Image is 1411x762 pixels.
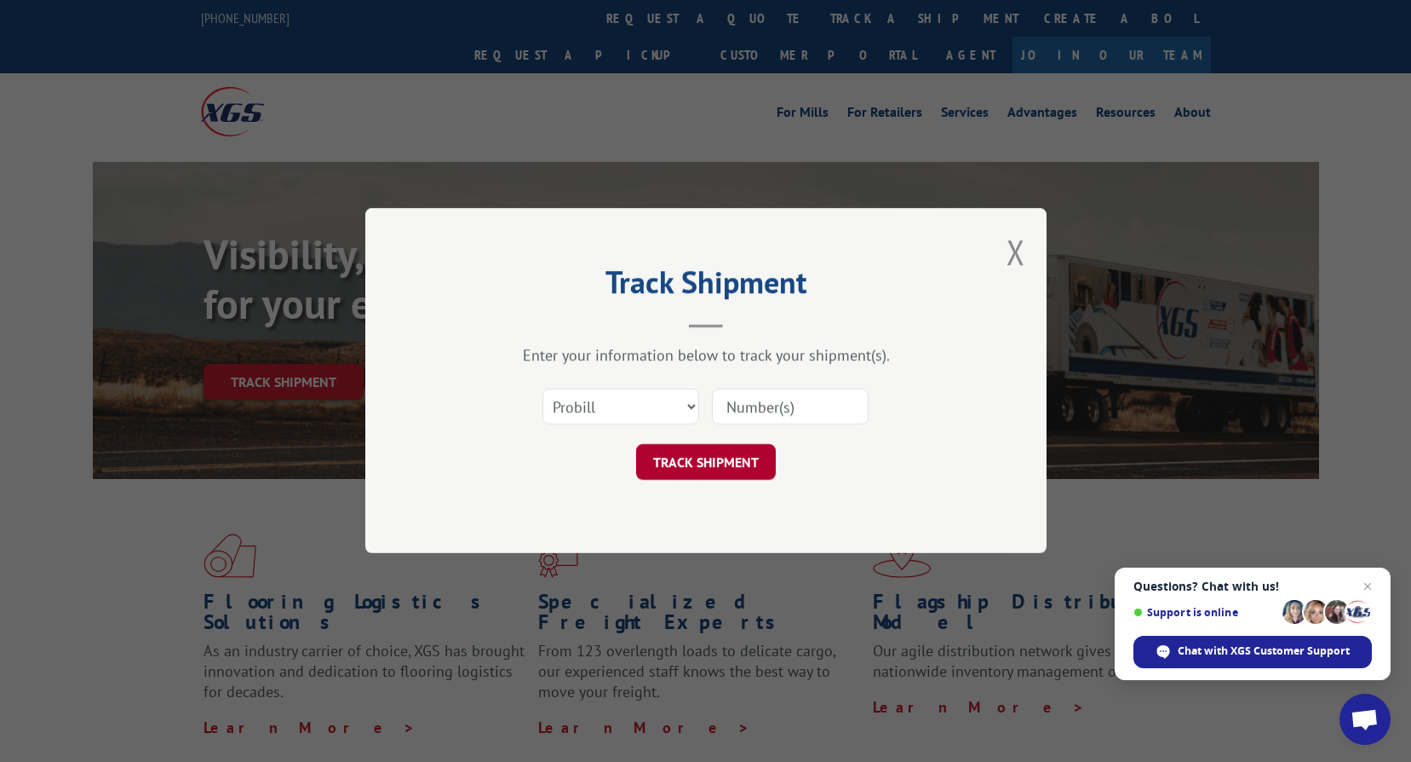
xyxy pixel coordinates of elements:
span: Chat with XGS Customer Support [1178,644,1350,659]
div: Open chat [1339,694,1391,745]
div: Chat with XGS Customer Support [1133,636,1372,668]
span: Close chat [1357,576,1378,597]
input: Number(s) [712,390,869,425]
span: Support is online [1133,606,1276,619]
button: TRACK SHIPMENT [636,445,776,481]
span: Questions? Chat with us! [1133,580,1372,593]
div: Enter your information below to track your shipment(s). [450,346,961,366]
h2: Track Shipment [450,270,961,303]
button: Close modal [1007,229,1025,274]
